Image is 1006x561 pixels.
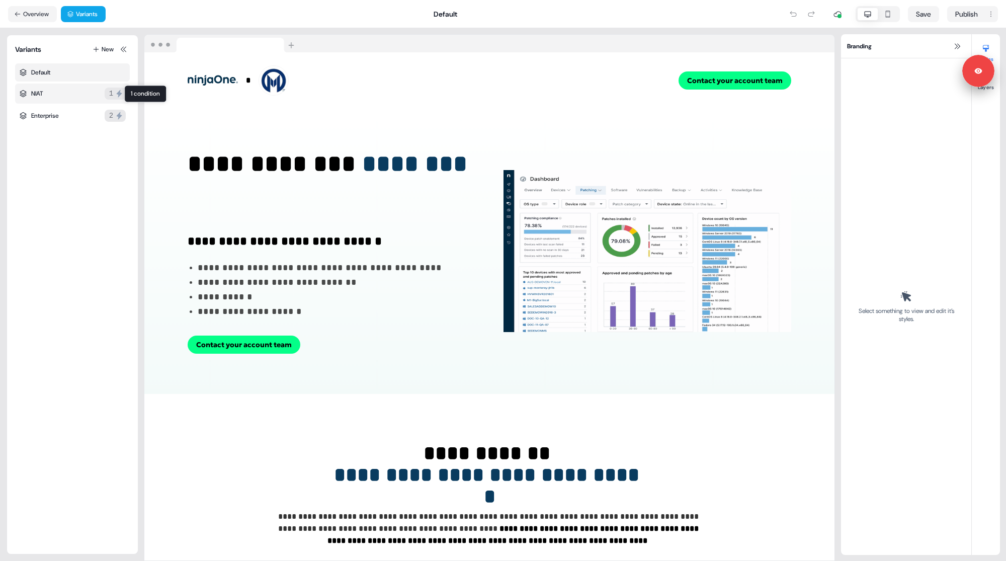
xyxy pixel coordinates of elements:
div: NIAT11 condition [15,84,130,104]
button: 2 [105,110,126,122]
button: 1 [105,88,126,100]
button: New [91,43,116,55]
button: Contact your account team [679,71,791,90]
div: Enterprise [31,111,59,121]
div: 1 [109,89,113,99]
div: NIAT [31,89,43,99]
button: Styles [972,40,1000,62]
div: Enterprise2 [15,106,130,126]
div: Variants [15,44,41,54]
div: 1 condition [124,85,166,102]
div: Contact your account team [188,336,475,354]
div: Default [434,9,457,19]
button: Overview [8,6,57,22]
div: Default [31,67,50,77]
button: Contact your account team [188,336,300,354]
div: Branding [841,34,971,58]
div: Contact your account team [493,71,791,90]
button: Variants [61,6,106,22]
button: Save [908,6,939,22]
button: Publish [947,6,984,22]
div: Default [15,63,130,82]
div: Select something to view and edit it’s styles. [855,307,957,323]
img: Image [504,149,791,354]
img: Browser topbar [144,35,299,53]
div: 2 [109,111,113,121]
